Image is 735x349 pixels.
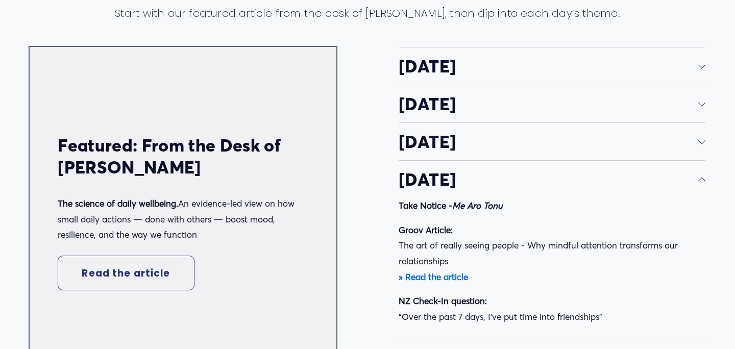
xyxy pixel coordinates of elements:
[452,200,503,211] em: Me Aro Tonu
[399,271,468,282] a: » Read the article
[58,135,308,179] h3: Featured: From the Desk of [PERSON_NAME]
[399,200,503,211] strong: Take Notice -
[399,85,705,122] button: [DATE]
[399,55,698,77] span: [DATE]
[58,196,308,243] p: An evidence‑led view on how small daily actions — done with others — boost mood, resilience, and ...
[399,225,453,235] strong: Groov Article:
[399,47,705,85] button: [DATE]
[399,168,698,190] span: [DATE]
[399,198,705,340] div: [DATE]
[399,222,705,285] p: The art of really seeing people - Why mindful attention transforms our relationships
[399,131,698,153] span: [DATE]
[399,293,705,325] p: "Over the past 7 days, I've put time into friendships"
[399,295,487,306] strong: NZ Check-In question:
[58,256,194,290] a: Read the article
[399,161,705,198] button: [DATE]
[399,93,698,115] span: [DATE]
[58,198,178,209] strong: The science of daily wellbeing.
[115,7,621,20] h4: Start with our featured article from the desk of [PERSON_NAME], then dip into each day’s theme.
[399,123,705,160] button: [DATE]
